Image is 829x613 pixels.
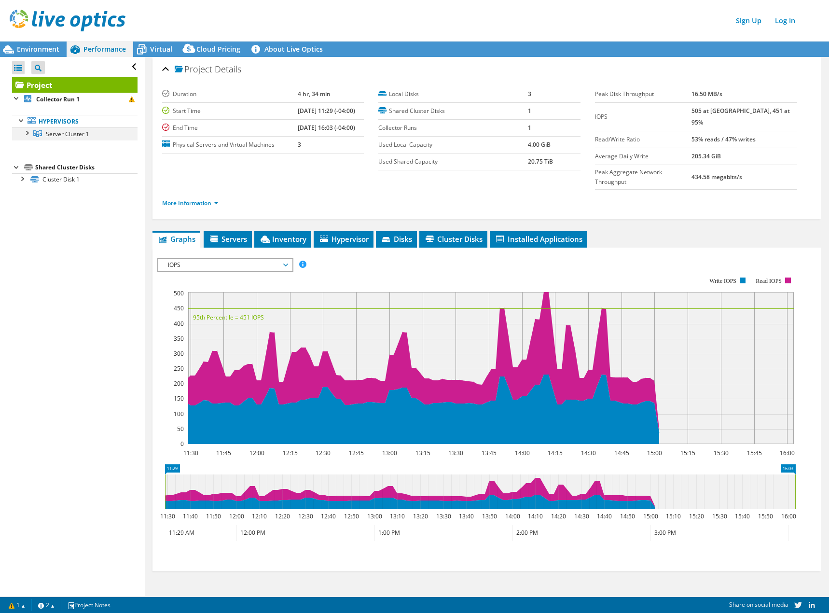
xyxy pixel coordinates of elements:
[196,44,240,54] span: Cloud Pricing
[378,106,528,116] label: Shared Cluster Disks
[61,599,117,611] a: Project Notes
[174,410,184,418] text: 100
[756,278,782,284] text: Read IOPS
[574,512,589,520] text: 14:30
[83,44,126,54] span: Performance
[248,42,330,57] a: About Live Optics
[162,89,298,99] label: Duration
[382,449,397,457] text: 13:00
[689,512,704,520] text: 15:20
[779,449,794,457] text: 16:00
[162,106,298,116] label: Start Time
[481,449,496,457] text: 13:45
[528,140,551,149] b: 4.00 GiB
[389,512,404,520] text: 13:10
[229,512,244,520] text: 12:00
[298,90,331,98] b: 4 hr, 34 min
[580,449,595,457] text: 14:30
[709,278,736,284] text: Write IOPS
[378,140,528,150] label: Used Local Capacity
[596,512,611,520] text: 14:40
[174,320,184,328] text: 400
[162,199,219,207] a: More Information
[436,512,451,520] text: 13:30
[298,107,355,115] b: [DATE] 11:29 (-04:00)
[770,14,800,28] a: Log In
[259,234,306,244] span: Inventory
[315,449,330,457] text: 12:30
[665,512,680,520] text: 15:10
[180,440,184,448] text: 0
[249,449,264,457] text: 12:00
[2,599,32,611] a: 1
[691,173,742,181] b: 434.58 megabits/s
[216,449,231,457] text: 11:45
[424,234,483,244] span: Cluster Disks
[251,512,266,520] text: 12:10
[174,334,184,343] text: 350
[174,394,184,403] text: 150
[174,379,184,388] text: 200
[528,157,553,166] b: 20.75 TiB
[46,130,89,138] span: Server Cluster 1
[163,259,287,271] span: IOPS
[691,107,790,126] b: 505 at [GEOGRAPHIC_DATA], 451 at 95%
[183,449,198,457] text: 11:30
[282,449,297,457] text: 12:15
[691,152,721,160] b: 205.34 GiB
[691,135,756,143] b: 53% reads / 47% writes
[31,599,61,611] a: 2
[505,512,520,520] text: 14:00
[729,600,788,609] span: Share on social media
[177,425,184,433] text: 50
[378,157,528,167] label: Used Shared Capacity
[647,449,662,457] text: 15:00
[160,512,175,520] text: 11:30
[157,234,195,244] span: Graphs
[595,152,691,161] label: Average Daily Write
[734,512,749,520] text: 15:40
[758,512,773,520] text: 15:50
[35,162,138,173] div: Shared Cluster Disks
[448,449,463,457] text: 13:30
[12,115,138,127] a: Hypervisors
[514,449,529,457] text: 14:00
[527,512,542,520] text: 14:10
[162,140,298,150] label: Physical Servers and Virtual Machines
[298,512,313,520] text: 12:30
[12,77,138,93] a: Project
[746,449,761,457] text: 15:45
[208,234,247,244] span: Servers
[691,90,722,98] b: 16.50 MB/s
[298,124,355,132] b: [DATE] 16:03 (-04:00)
[174,349,184,358] text: 300
[12,173,138,186] a: Cluster Disk 1
[320,512,335,520] text: 12:40
[781,512,796,520] text: 16:00
[378,123,528,133] label: Collector Runs
[551,512,566,520] text: 14:20
[162,123,298,133] label: End Time
[415,449,430,457] text: 13:15
[206,512,221,520] text: 11:50
[643,512,658,520] text: 15:00
[12,93,138,105] a: Collector Run 1
[174,289,184,297] text: 500
[595,89,691,99] label: Peak Disk Throughput
[620,512,635,520] text: 14:50
[344,512,359,520] text: 12:50
[528,90,531,98] b: 3
[458,512,473,520] text: 13:40
[348,449,363,457] text: 12:45
[215,63,241,75] span: Details
[378,89,528,99] label: Local Disks
[731,14,766,28] a: Sign Up
[174,364,184,373] text: 250
[174,304,184,312] text: 450
[595,167,691,187] label: Peak Aggregate Network Throughput
[495,234,582,244] span: Installed Applications
[367,512,382,520] text: 13:00
[182,512,197,520] text: 11:40
[680,449,695,457] text: 15:15
[175,65,212,74] span: Project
